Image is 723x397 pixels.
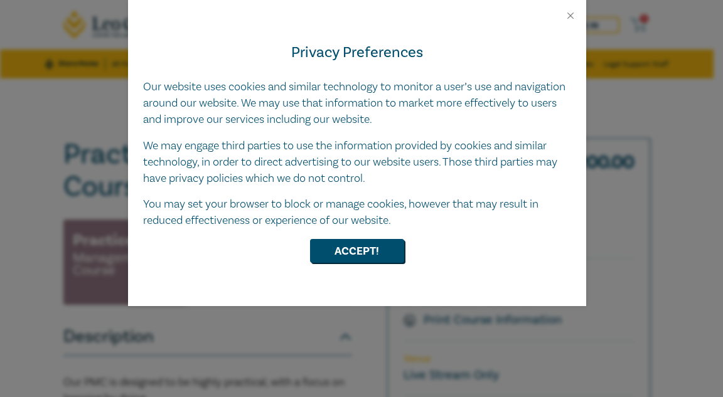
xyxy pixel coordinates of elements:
[143,41,571,64] h4: Privacy Preferences
[143,79,571,128] p: Our website uses cookies and similar technology to monitor a user’s use and navigation around our...
[143,138,571,187] p: We may engage third parties to use the information provided by cookies and similar technology, in...
[565,10,576,21] button: Close
[310,239,404,263] button: Accept!
[143,196,571,229] p: You may set your browser to block or manage cookies, however that may result in reduced effective...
